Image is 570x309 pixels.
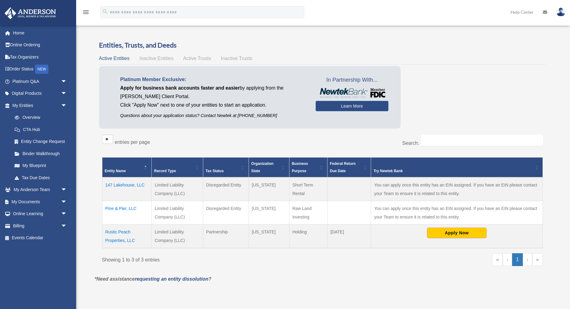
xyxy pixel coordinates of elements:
[327,224,371,248] td: [DATE]
[402,140,419,146] label: Search:
[102,157,151,177] th: Entity Name: Activate to invert sorting
[35,65,48,74] div: NEW
[203,224,249,248] td: Partnership
[105,169,126,173] span: Entity Name
[9,136,73,148] a: Entity Change Request
[4,63,76,76] a: Order StatusNEW
[61,220,73,232] span: arrow_drop_down
[292,162,308,173] span: Business Purpose
[102,8,108,15] i: search
[4,39,76,51] a: Online Ordering
[102,224,151,248] td: Rustic Peach Properties, LLC
[4,208,76,220] a: Online Learningarrow_drop_down
[289,201,327,224] td: Raw Land Investing
[523,253,532,266] a: Next
[206,169,224,173] span: Tax Status
[327,157,371,177] th: Federal Return Due Date: Activate to sort
[4,184,76,196] a: My Anderson Teamarrow_drop_down
[82,9,90,16] i: menu
[61,184,73,196] span: arrow_drop_down
[9,172,73,184] a: Tax Due Dates
[4,196,76,208] a: My Documentsarrow_drop_down
[82,11,90,16] a: menu
[4,99,73,112] a: My Entitiesarrow_drop_down
[115,140,150,145] label: entries per page
[151,177,203,201] td: Limited Liability Company (LLC)
[532,253,543,266] a: Last
[61,87,73,100] span: arrow_drop_down
[120,101,306,109] p: Click "Apply Now" next to one of your entities to start an application.
[61,196,73,208] span: arrow_drop_down
[102,253,318,264] div: Showing 1 to 3 of 3 entries
[95,276,211,282] em: *Need assistance ?
[151,224,203,248] td: Limited Liability Company (LLC)
[512,253,523,266] a: 1
[4,220,76,232] a: Billingarrow_drop_down
[249,224,289,248] td: [US_STATE]
[556,8,565,16] img: User Pic
[289,224,327,248] td: Holding
[427,228,487,238] button: Apply Now
[203,177,249,201] td: Disregarded Entity
[4,75,76,87] a: Platinum Q&Aarrow_drop_down
[221,56,252,61] span: Inactive Trusts
[102,201,151,224] td: Pine & Pier, LLC
[4,232,76,244] a: Events Calendar
[251,162,274,173] span: Organization State
[503,253,512,266] a: Previous
[9,112,70,124] a: Overview
[4,27,76,39] a: Home
[61,208,73,220] span: arrow_drop_down
[135,276,208,282] a: requesting an entity dissolution
[371,177,543,201] td: You can apply once this entity has an EIN assigned. If you have an EIN please contact your Team t...
[120,84,306,101] p: by applying from the [PERSON_NAME] Client Portal.
[99,41,546,50] h3: Entities, Trusts, and Deeds
[99,56,129,61] span: Active Entities
[330,162,356,173] span: Federal Return Due Date
[61,75,73,88] span: arrow_drop_down
[151,201,203,224] td: Limited Liability Company (LLC)
[203,157,249,177] th: Tax Status: Activate to sort
[154,169,176,173] span: Record Type
[4,87,76,100] a: Digital Productsarrow_drop_down
[183,56,211,61] span: Active Trusts
[316,75,388,85] span: In Partnership With...
[319,88,385,98] img: NewtekBankLogoSM.png
[249,177,289,201] td: [US_STATE]
[9,123,73,136] a: CTA Hub
[289,177,327,201] td: Short Term Rental
[249,201,289,224] td: [US_STATE]
[102,177,151,201] td: 147 Lakehouse, LLC
[371,157,543,177] th: Try Newtek Bank : Activate to sort
[139,56,173,61] span: Inactive Entities
[120,112,306,119] p: Questions about your application status? Contact Newtek at [PHONE_NUMBER]
[4,51,76,63] a: Tax Organizers
[374,167,533,175] div: Try Newtek Bank
[120,85,240,91] span: Apply for business bank accounts faster and easier
[120,75,306,84] p: Platinum Member Exclusive:
[249,157,289,177] th: Organization State: Activate to sort
[61,99,73,112] span: arrow_drop_down
[371,201,543,224] td: You can apply once this entity has an EIN assigned. If you have an EIN please contact your Team t...
[203,201,249,224] td: Disregarded Entity
[3,7,58,19] img: Anderson Advisors Platinum Portal
[151,157,203,177] th: Record Type: Activate to sort
[289,157,327,177] th: Business Purpose: Activate to sort
[316,101,388,111] a: Learn More
[9,147,73,160] a: Binder Walkthrough
[9,160,73,172] a: My Blueprint
[492,253,503,266] a: First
